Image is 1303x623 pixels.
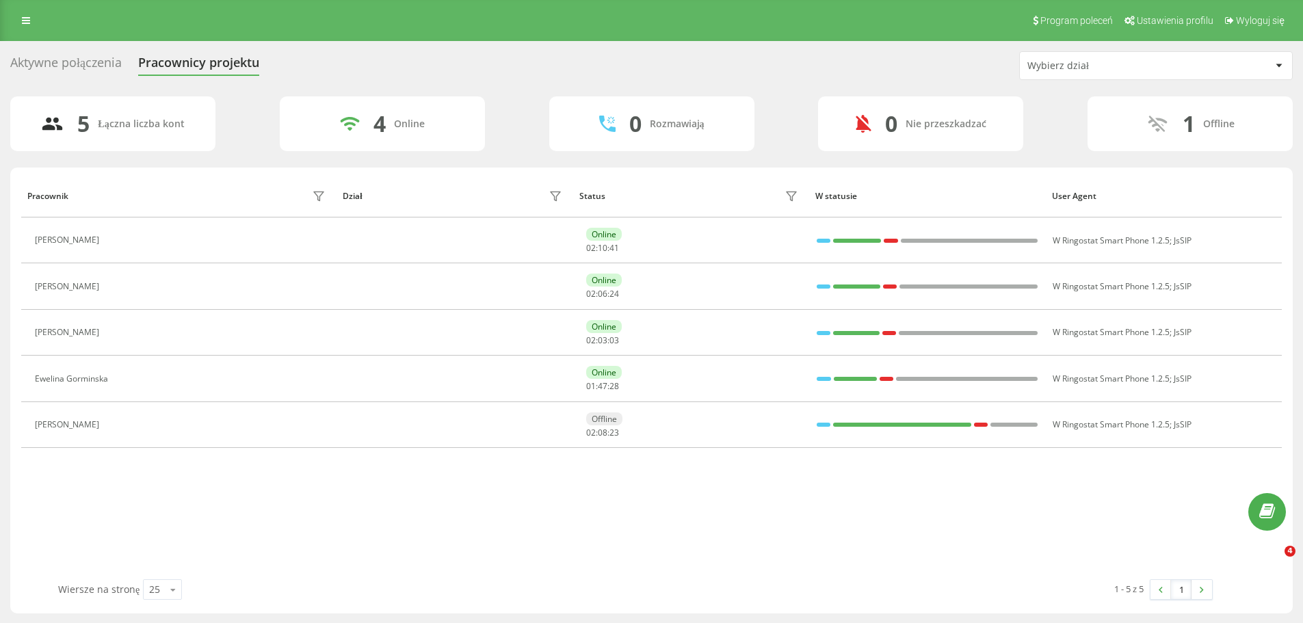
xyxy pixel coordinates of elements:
span: 03 [598,334,607,346]
div: Dział [343,191,362,201]
div: 25 [149,583,160,596]
div: Online [586,228,622,241]
div: : : [586,243,619,253]
div: Ewelina Gorminska [35,374,111,384]
div: Pracownik [27,191,68,201]
iframe: Intercom live chat [1256,546,1289,579]
div: 5 [77,111,90,137]
span: JsSIP [1174,235,1192,246]
div: : : [586,428,619,438]
span: W Ringostat Smart Phone 1.2.5 [1053,419,1170,430]
div: Online [394,118,425,130]
span: 47 [598,380,607,392]
div: Nie przeszkadzać [906,118,986,130]
span: 02 [586,427,596,438]
span: 02 [586,288,596,300]
span: W Ringostat Smart Phone 1.2.5 [1053,326,1170,338]
span: Wyloguj się [1236,15,1285,26]
span: JsSIP [1174,419,1192,430]
span: Ustawienia profilu [1137,15,1213,26]
span: Program poleceń [1040,15,1113,26]
span: JsSIP [1174,373,1192,384]
span: 08 [598,427,607,438]
div: Online [586,366,622,379]
span: Wiersze na stronę [58,583,140,596]
div: Łączna liczba kont [98,118,184,130]
div: [PERSON_NAME] [35,235,103,245]
div: : : [586,382,619,391]
span: 28 [609,380,619,392]
span: 06 [598,288,607,300]
span: 10 [598,242,607,254]
div: 0 [629,111,642,137]
div: [PERSON_NAME] [35,328,103,337]
div: : : [586,336,619,345]
div: Wybierz dział [1027,60,1191,72]
div: 0 [885,111,897,137]
div: Rozmawiają [650,118,705,130]
div: Offline [1203,118,1235,130]
span: 4 [1285,546,1295,557]
span: W Ringostat Smart Phone 1.2.5 [1053,373,1170,384]
span: 02 [586,334,596,346]
div: Offline [586,412,622,425]
div: [PERSON_NAME] [35,282,103,291]
span: JsSIP [1174,326,1192,338]
span: W Ringostat Smart Phone 1.2.5 [1053,280,1170,292]
div: 1 [1183,111,1195,137]
div: W statusie [815,191,1039,201]
span: 02 [586,242,596,254]
div: 1 - 5 z 5 [1114,582,1144,596]
span: 24 [609,288,619,300]
span: 03 [609,334,619,346]
div: Pracownicy projektu [138,55,259,77]
span: W Ringostat Smart Phone 1.2.5 [1053,235,1170,246]
span: 01 [586,380,596,392]
div: [PERSON_NAME] [35,420,103,429]
div: Status [579,191,605,201]
span: 41 [609,242,619,254]
div: : : [586,289,619,299]
div: User Agent [1052,191,1276,201]
span: JsSIP [1174,280,1192,292]
a: 1 [1171,580,1192,599]
div: 4 [373,111,386,137]
div: Online [586,320,622,333]
div: Aktywne połączenia [10,55,122,77]
span: 23 [609,427,619,438]
div: Online [586,274,622,287]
